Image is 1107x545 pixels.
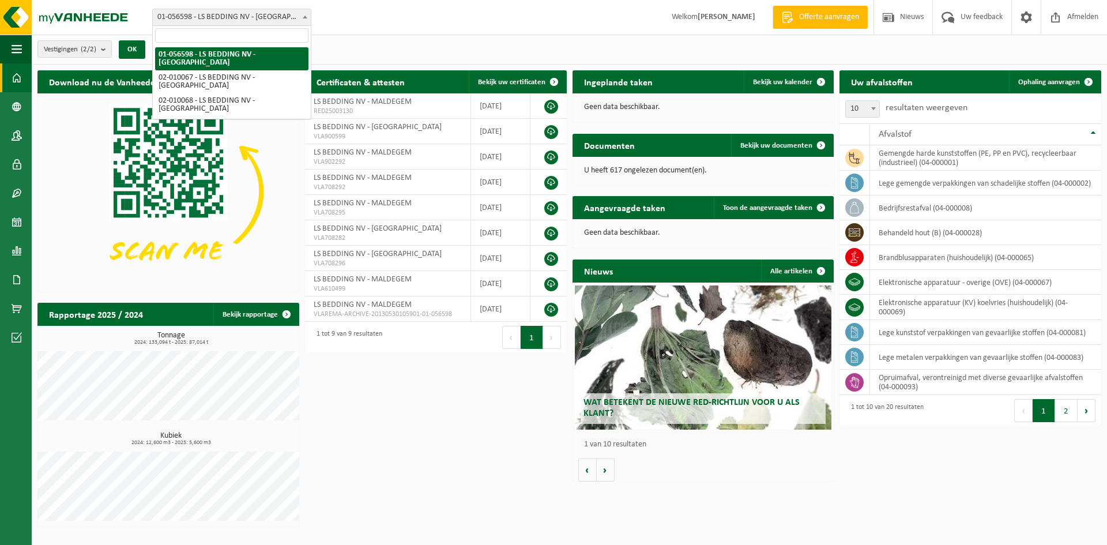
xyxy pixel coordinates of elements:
[584,229,823,237] p: Geen data beschikbaar.
[870,245,1101,270] td: brandblusapparaten (huishoudelijk) (04-000065)
[314,234,462,243] span: VLA708282
[469,70,566,93] a: Bekijk uw certificaten
[578,458,597,482] button: Vorige
[1055,399,1078,422] button: 2
[213,303,298,326] a: Bekijk rapportage
[478,78,545,86] span: Bekijk uw certificaten
[471,296,530,322] td: [DATE]
[698,13,755,21] strong: [PERSON_NAME]
[314,183,462,192] span: VLA708292
[839,70,924,93] h2: Uw afvalstoffen
[314,284,462,294] span: VLA610499
[153,9,311,25] span: 01-056598 - LS BEDDING NV - MALDEGEM
[773,6,868,29] a: Offerte aanvragen
[37,93,299,290] img: Download de VHEPlus App
[584,103,823,111] p: Geen data beschikbaar.
[314,132,462,141] span: VLA900599
[37,70,191,93] h2: Download nu de Vanheede+ app!
[471,170,530,195] td: [DATE]
[314,275,412,284] span: LS BEDDING NV - MALDEGEM
[471,246,530,271] td: [DATE]
[796,12,862,23] span: Offerte aanvragen
[870,196,1101,220] td: bedrijfsrestafval (04-000008)
[314,97,412,106] span: LS BEDDING NV - MALDEGEM
[152,9,311,26] span: 01-056598 - LS BEDDING NV - MALDEGEM
[314,208,462,217] span: VLA708295
[119,40,145,59] button: OK
[753,78,812,86] span: Bekijk uw kalender
[43,432,299,446] h3: Kubiek
[314,157,462,167] span: VLA902292
[314,224,442,233] span: LS BEDDING NV - [GEOGRAPHIC_DATA]
[573,260,624,282] h2: Nieuws
[870,145,1101,171] td: gemengde harde kunststoffen (PE, PP en PVC), recycleerbaar (industrieel) (04-000001)
[575,285,831,430] a: Wat betekent de nieuwe RED-richtlijn voor u als klant?
[314,310,462,319] span: VLAREMA-ARCHIVE-20130530105901-01-056598
[314,250,442,258] span: LS BEDDING NV - [GEOGRAPHIC_DATA]
[740,142,812,149] span: Bekijk uw documenten
[870,270,1101,295] td: elektronische apparatuur - overige (OVE) (04-000067)
[1078,399,1095,422] button: Next
[471,93,530,119] td: [DATE]
[311,325,382,350] div: 1 tot 9 van 9 resultaten
[471,144,530,170] td: [DATE]
[471,195,530,220] td: [DATE]
[43,340,299,345] span: 2024: 133,094 t - 2025: 87,014 t
[845,398,924,423] div: 1 tot 10 van 20 resultaten
[521,326,543,349] button: 1
[870,295,1101,320] td: elektronische apparatuur (KV) koelvries (huishoudelijk) (04-000069)
[37,40,112,58] button: Vestigingen(2/2)
[573,134,646,156] h2: Documenten
[723,204,812,212] span: Toon de aangevraagde taken
[37,303,155,325] h2: Rapportage 2025 / 2024
[714,196,833,219] a: Toon de aangevraagde taken
[314,107,462,116] span: RED25003130
[314,148,412,157] span: LS BEDDING NV - MALDEGEM
[879,130,912,139] span: Afvalstof
[81,46,96,53] count: (2/2)
[155,93,308,116] li: 02-010068 - LS BEDDING NV - [GEOGRAPHIC_DATA]
[870,370,1101,395] td: opruimafval, verontreinigd met diverse gevaarlijke afvalstoffen (04-000093)
[305,70,416,93] h2: Certificaten & attesten
[314,123,442,131] span: LS BEDDING NV - [GEOGRAPHIC_DATA]
[573,196,677,219] h2: Aangevraagde taken
[761,260,833,283] a: Alle artikelen
[1009,70,1100,93] a: Ophaling aanvragen
[44,41,96,58] span: Vestigingen
[870,171,1101,196] td: lege gemengde verpakkingen van schadelijke stoffen (04-000002)
[502,326,521,349] button: Previous
[744,70,833,93] a: Bekijk uw kalender
[43,332,299,345] h3: Tonnage
[155,47,308,70] li: 01-056598 - LS BEDDING NV - [GEOGRAPHIC_DATA]
[573,70,664,93] h2: Ingeplande taken
[471,119,530,144] td: [DATE]
[845,100,880,118] span: 10
[155,70,308,93] li: 02-010067 - LS BEDDING NV - [GEOGRAPHIC_DATA]
[870,320,1101,345] td: lege kunststof verpakkingen van gevaarlijke stoffen (04-000081)
[870,345,1101,370] td: lege metalen verpakkingen van gevaarlijke stoffen (04-000083)
[1018,78,1080,86] span: Ophaling aanvragen
[43,440,299,446] span: 2024: 12,600 m3 - 2025: 5,600 m3
[314,174,412,182] span: LS BEDDING NV - MALDEGEM
[1033,399,1055,422] button: 1
[471,220,530,246] td: [DATE]
[314,199,412,208] span: LS BEDDING NV - MALDEGEM
[870,220,1101,245] td: behandeld hout (B) (04-000028)
[597,458,615,482] button: Volgende
[1014,399,1033,422] button: Previous
[584,167,823,175] p: U heeft 617 ongelezen document(en).
[731,134,833,157] a: Bekijk uw documenten
[314,300,412,309] span: LS BEDDING NV - MALDEGEM
[314,259,462,268] span: VLA708296
[846,101,879,117] span: 10
[583,398,800,418] span: Wat betekent de nieuwe RED-richtlijn voor u als klant?
[584,441,829,449] p: 1 van 10 resultaten
[543,326,561,349] button: Next
[471,271,530,296] td: [DATE]
[886,103,967,112] label: resultaten weergeven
